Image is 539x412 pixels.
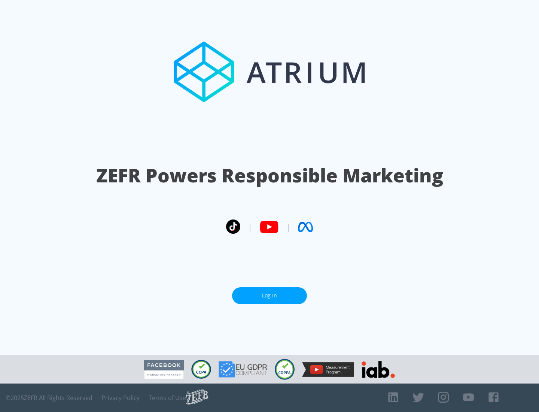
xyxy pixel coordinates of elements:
img: IAB [362,361,395,378]
span: © 2025 ZEFR All Rights Reserved [6,394,92,402]
a: Log In [232,287,307,304]
a: Terms of Use [149,394,186,402]
span: | [248,221,252,233]
img: YouTube Measurement Program [302,362,354,377]
img: CCPA Compliant [191,360,211,379]
h1: ZEFR Powers Responsible Marketing [96,163,443,188]
img: Facebook Marketing Partner [144,360,184,379]
img: GDPR Compliant [219,361,267,378]
img: COPPA Compliant [275,359,295,380]
span: | [286,221,290,233]
a: Privacy Policy [101,394,140,402]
